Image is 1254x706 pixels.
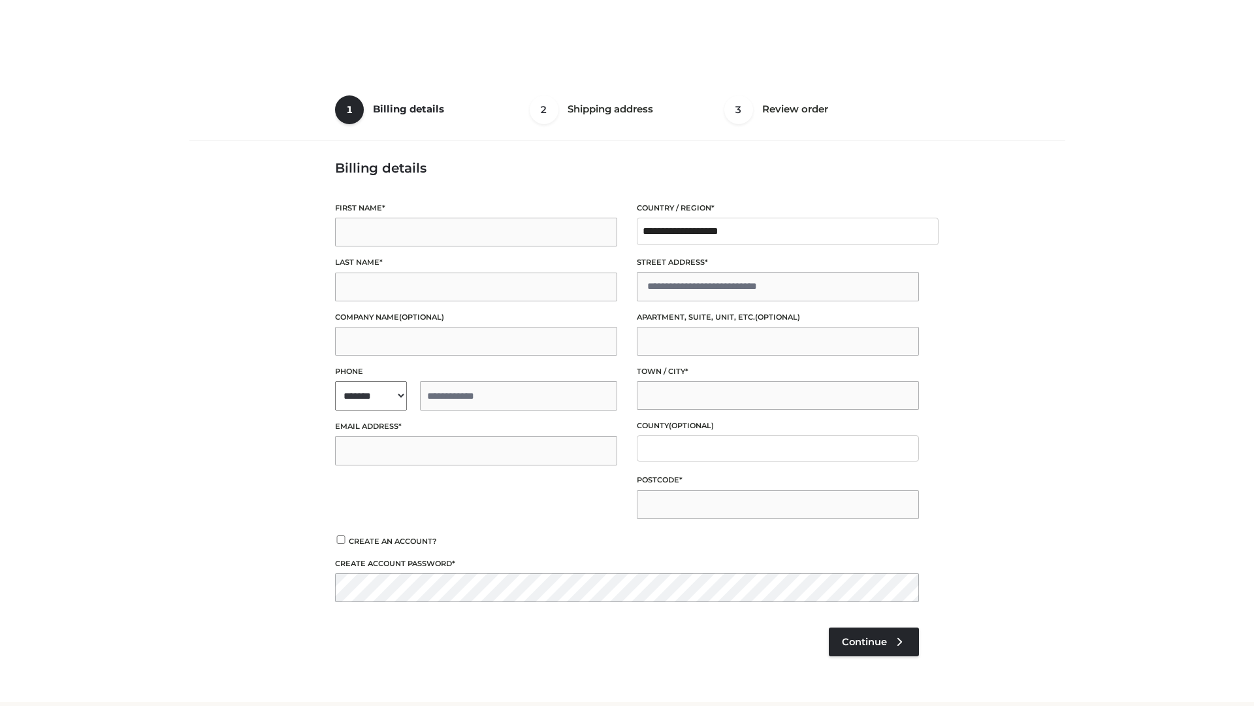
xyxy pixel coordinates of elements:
label: Postcode [637,474,919,486]
label: Street address [637,256,919,269]
span: Review order [762,103,828,115]
label: Email address [335,420,617,433]
span: Billing details [373,103,444,115]
label: County [637,420,919,432]
a: Continue [829,628,919,656]
label: Company name [335,311,617,324]
span: Shipping address [568,103,653,115]
span: (optional) [399,312,444,322]
span: Create an account? [349,537,437,546]
label: First name [335,202,617,214]
label: Country / Region [637,202,919,214]
label: Town / City [637,365,919,378]
label: Apartment, suite, unit, etc. [637,311,919,324]
h3: Billing details [335,160,919,176]
label: Create account password [335,558,919,570]
span: (optional) [669,421,714,430]
span: 3 [724,95,753,124]
input: Create an account? [335,535,347,544]
label: Last name [335,256,617,269]
span: Continue [842,636,887,648]
label: Phone [335,365,617,378]
span: 2 [530,95,558,124]
span: 1 [335,95,364,124]
span: (optional) [755,312,800,322]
